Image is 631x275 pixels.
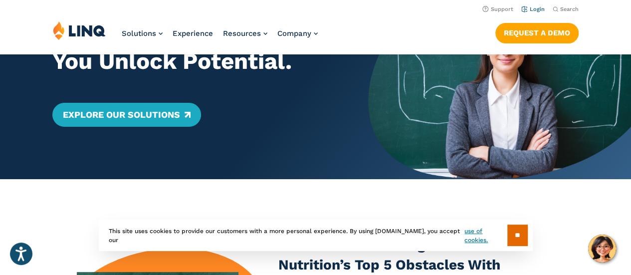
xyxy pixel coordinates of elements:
a: Support [482,6,513,12]
a: Experience [173,29,213,38]
a: Explore Our Solutions [52,103,201,127]
a: Company [277,29,318,38]
div: This site uses cookies to provide our customers with a more personal experience. By using [DOMAIN... [99,220,533,251]
a: Login [521,6,545,12]
span: Resources [223,29,261,38]
a: Resources [223,29,267,38]
span: Company [277,29,311,38]
nav: Primary Navigation [122,21,318,54]
span: Solutions [122,29,156,38]
button: Open Search Bar [553,5,579,13]
button: Hello, have a question? Let’s chat. [588,235,616,263]
img: LINQ | K‑12 Software [53,21,106,40]
a: use of cookies. [464,227,507,245]
a: Request a Demo [495,23,579,43]
span: Search [560,6,579,12]
nav: Button Navigation [495,21,579,43]
a: Solutions [122,29,163,38]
